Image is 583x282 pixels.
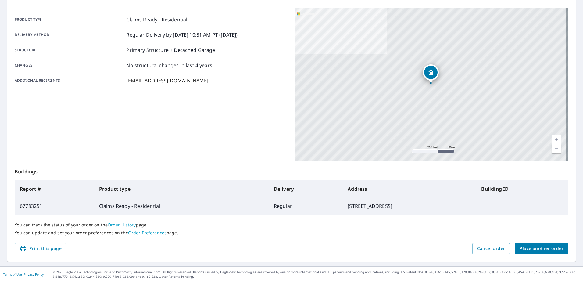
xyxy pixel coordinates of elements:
a: Privacy Policy [24,272,44,277]
p: Structure [15,46,124,54]
p: Changes [15,62,124,69]
p: Claims Ready - Residential [126,16,187,23]
p: Buildings [15,161,568,180]
a: Order History [108,222,136,228]
span: Print this page [20,245,62,252]
p: You can update and set your order preferences on the page. [15,230,568,236]
div: Dropped pin, building 1, Residential property, 20929 Tewkesbury Ter Germantown, MD 20876 [423,64,439,83]
a: Current Level 17, Zoom In [552,135,561,144]
td: [STREET_ADDRESS] [343,197,476,215]
p: Product type [15,16,124,23]
a: Order Preferences [128,230,166,236]
span: Place another order [520,245,563,252]
button: Place another order [515,243,568,254]
p: [EMAIL_ADDRESS][DOMAIN_NAME] [126,77,208,84]
p: No structural changes in last 4 years [126,62,212,69]
th: Building ID [476,180,568,197]
button: Print this page [15,243,66,254]
td: 67783251 [15,197,94,215]
th: Report # [15,180,94,197]
td: Regular [269,197,343,215]
td: Claims Ready - Residential [94,197,269,215]
p: Primary Structure + Detached Garage [126,46,215,54]
p: © 2025 Eagle View Technologies, Inc. and Pictometry International Corp. All Rights Reserved. Repo... [53,270,580,279]
th: Delivery [269,180,343,197]
p: You can track the status of your order on the page. [15,222,568,228]
p: Additional recipients [15,77,124,84]
th: Product type [94,180,269,197]
p: | [3,273,44,276]
p: Delivery method [15,31,124,38]
a: Terms of Use [3,272,22,277]
th: Address [343,180,476,197]
a: Current Level 17, Zoom Out [552,144,561,153]
button: Cancel order [472,243,510,254]
span: Cancel order [477,245,505,252]
p: Regular Delivery by [DATE] 10:51 AM PT ([DATE]) [126,31,238,38]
